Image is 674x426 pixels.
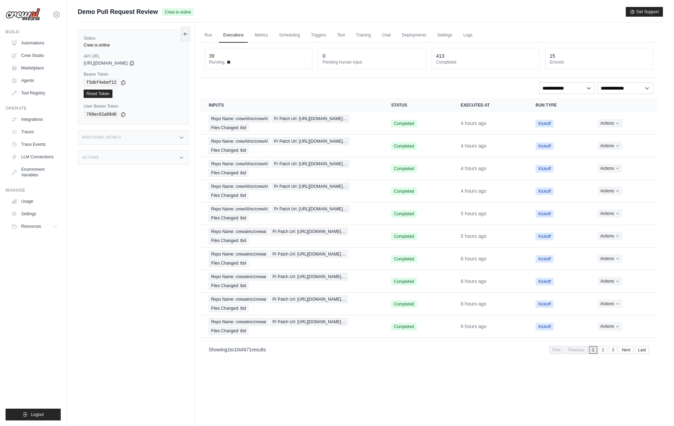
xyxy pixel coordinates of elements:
a: 3 [609,346,617,354]
code: 768ec62a89d0 [84,110,119,119]
span: Kickoff [536,255,554,263]
div: 0 [322,52,325,59]
button: Actions for execution [598,164,622,173]
button: Actions for execution [598,300,622,308]
span: Files Changed: tbd [209,237,248,244]
a: View execution details for Repo Name [209,273,374,290]
span: Kickoff [536,120,554,127]
span: Pr Patch Url: [URL][DOMAIN_NAME]… [272,183,349,190]
span: Logout [31,412,44,417]
a: Last [635,346,649,354]
span: Kickoff [536,165,554,173]
a: Test [333,28,349,43]
span: First [549,346,564,354]
span: Files Changed: tbd [209,282,248,290]
span: Files Changed: tbd [209,124,248,132]
a: Training [352,28,375,43]
span: Files Changed: tbd [209,214,248,222]
div: 413 [436,52,444,59]
img: Logo [6,8,40,21]
span: Pr Patch Url: [URL][DOMAIN_NAME]… [270,228,348,235]
time: August 20, 2025 at 11:05 PDT [461,324,486,329]
span: Pr Patch Url: [URL][DOMAIN_NAME]… [272,115,349,123]
span: Kickoff [536,323,554,331]
a: Agents [8,75,61,86]
span: Repo Name: crewAIInc/crewAI [209,183,270,190]
a: Scheduling [275,28,304,43]
label: API URL [84,53,183,59]
span: Crew is online [162,8,194,16]
time: August 20, 2025 at 13:11 PDT [461,188,486,194]
span: Repo Name: crewAIInc/crewAI [209,205,270,213]
a: Automations [8,37,61,49]
span: Repo Name: crewAIInc/crewAI [209,115,270,123]
a: View execution details for Repo Name [209,115,374,132]
th: Run Type [527,98,589,112]
span: Repo Name: crewaiinc/crewai [209,250,269,258]
span: Kickoff [536,300,554,308]
a: 2 [599,346,607,354]
a: View execution details for Repo Name [209,205,374,222]
a: Crew Studio [8,50,61,61]
a: View execution details for Repo Name [209,318,374,335]
a: View execution details for Repo Name [209,250,374,267]
span: 1 [589,346,598,354]
span: Files Changed: tbd [209,192,248,199]
span: Completed [391,323,417,331]
button: Actions for execution [598,322,622,331]
div: 15 [550,52,555,59]
span: 10 [234,347,239,352]
a: Run [200,28,216,43]
dt: Completed [436,59,535,65]
button: Actions for execution [598,254,622,263]
span: Kickoff [536,278,554,285]
a: LLM Connections [8,151,61,162]
span: Completed [391,255,417,263]
a: Tool Registry [8,87,61,99]
button: Actions for execution [598,142,622,150]
a: Next [619,346,634,354]
span: Completed [391,142,417,150]
button: Actions for execution [598,187,622,195]
div: Build [6,29,61,35]
time: August 20, 2025 at 11:17 PDT [461,301,486,307]
button: Resources [8,221,61,232]
a: Usage [8,196,61,207]
span: Completed [391,300,417,308]
th: Status [383,98,453,112]
button: Actions for execution [598,277,622,285]
time: August 20, 2025 at 11:47 PDT [461,233,486,239]
span: Running [209,59,225,65]
label: Status [84,35,183,41]
a: Environment Variables [8,164,61,181]
time: August 20, 2025 at 11:19 PDT [461,278,486,284]
th: Executed at [452,98,527,112]
time: August 20, 2025 at 13:11 PDT [461,143,486,149]
a: Logs [459,28,477,43]
div: Operate [6,106,61,111]
span: Pr Patch Url: [URL][DOMAIN_NAME]… [272,160,349,168]
span: Repo Name: crewaiinc/crewai [209,228,269,235]
span: Files Changed: tbd [209,327,248,335]
span: Repo Name: crewAIInc/crewAI [209,137,270,145]
span: Pr Patch Url: [URL][DOMAIN_NAME]… [270,273,348,281]
a: Traces [8,126,61,137]
span: Files Changed: tbd [209,259,248,267]
span: Repo Name: crewaiinc/crewai [209,295,269,303]
span: Previous [565,346,588,354]
span: Pr Patch Url: [URL][DOMAIN_NAME]… [270,295,348,303]
span: Kickoff [536,233,554,240]
button: Logout [6,409,61,420]
a: Triggers [307,28,330,43]
button: Actions for execution [598,209,622,218]
span: Repo Name: crewaiinc/crewai [209,273,269,281]
span: Resources [21,224,41,229]
th: Inputs [200,98,383,112]
a: Deployments [398,28,430,43]
nav: Pagination [549,346,649,354]
time: August 20, 2025 at 13:11 PDT [461,166,486,171]
a: Trace Events [8,139,61,150]
button: Get Support [626,7,663,17]
button: Actions for execution [598,119,622,127]
p: Showing to of results [209,346,266,353]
